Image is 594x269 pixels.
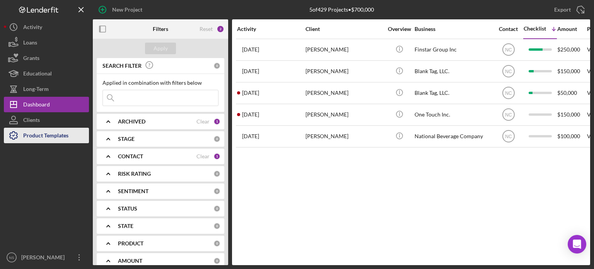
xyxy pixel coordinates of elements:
button: Grants [4,50,89,66]
b: PRODUCT [118,240,143,247]
div: Activity [237,26,305,32]
div: [PERSON_NAME] [19,250,70,267]
b: CONTACT [118,153,143,159]
text: NC [505,69,512,74]
div: 0 [213,62,220,69]
div: $250,000 [557,39,586,60]
time: 2025-07-10 20:30 [242,46,259,53]
button: Dashboard [4,97,89,112]
b: ARCHIVED [118,118,145,125]
div: Client [306,26,383,32]
div: 0 [213,240,220,247]
div: [PERSON_NAME] [306,105,383,125]
text: NC [505,112,512,118]
button: Clients [4,112,89,128]
div: 0 [213,257,220,264]
div: [PERSON_NAME] [306,83,383,103]
text: NC [505,134,512,139]
div: National Beverage Company [415,126,492,147]
div: Amount [557,26,586,32]
time: 2025-05-28 18:34 [242,90,259,96]
time: 2025-06-25 13:10 [242,111,259,118]
div: 0 [213,135,220,142]
div: One Touch Inc. [415,105,492,125]
div: 1 [213,153,220,160]
div: Loans [23,35,37,52]
div: Educational [23,66,52,83]
b: RISK RATING [118,171,151,177]
div: Business [415,26,492,32]
div: Export [554,2,571,17]
div: Blank Tag, LLC. [415,61,492,82]
div: Long-Term [23,81,49,99]
b: STATE [118,223,133,229]
div: Finstar Group Inc [415,39,492,60]
b: Filters [153,26,168,32]
text: NS [9,255,14,260]
div: Blank Tag, LLC. [415,83,492,103]
b: STATUS [118,206,137,212]
time: 2025-07-11 23:02 [242,133,259,139]
button: Apply [145,43,176,54]
div: $150,000 [557,105,586,125]
div: 0 [213,205,220,212]
div: Contact [494,26,523,32]
div: Activity [23,19,42,37]
time: 2025-05-28 18:34 [242,68,259,74]
b: STAGE [118,136,135,142]
div: Dashboard [23,97,50,114]
text: NC [505,91,512,96]
div: [PERSON_NAME] [306,126,383,147]
button: Educational [4,66,89,81]
b: SEARCH FILTER [102,63,142,69]
b: AMOUNT [118,258,142,264]
div: 2 [217,25,224,33]
div: New Project [112,2,142,17]
div: Grants [23,50,39,68]
div: Clients [23,112,40,130]
div: 1 [213,118,220,125]
div: [PERSON_NAME] [306,39,383,60]
button: Product Templates [4,128,89,143]
button: Long-Term [4,81,89,97]
div: Applied in combination with filters below [102,80,218,86]
div: Reset [200,26,213,32]
button: Activity [4,19,89,35]
div: Apply [154,43,168,54]
div: 5 of 429 Projects • $700,000 [309,7,374,13]
button: NS[PERSON_NAME] [4,250,89,265]
div: Checklist [524,26,546,32]
div: [PERSON_NAME] [306,61,383,82]
div: Open Intercom Messenger [568,235,586,254]
div: 0 [213,188,220,195]
div: 0 [213,223,220,230]
b: SENTIMENT [118,188,148,194]
div: $50,000 [557,83,586,103]
button: Export [546,2,590,17]
div: Clear [196,153,210,159]
div: 0 [213,170,220,177]
text: NC [505,47,512,53]
div: Overview [385,26,414,32]
button: New Project [93,2,150,17]
button: Loans [4,35,89,50]
div: Product Templates [23,128,68,145]
div: Clear [196,118,210,125]
div: $150,000 [557,61,586,82]
div: $100,000 [557,126,586,147]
